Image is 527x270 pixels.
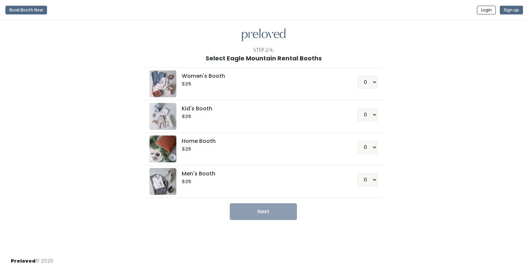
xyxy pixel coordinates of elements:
[182,73,341,79] h5: Women's Booth
[253,47,274,54] div: Step 2/4:
[5,6,47,14] button: Book Booth Now
[182,147,341,152] h6: $25
[230,203,297,220] button: Next
[182,114,341,119] h6: $25
[206,55,322,62] h1: Select Eagle Mountain Rental Booths
[149,70,176,97] img: preloved logo
[182,179,341,184] h6: $25
[11,252,53,265] div: © 2025
[149,168,176,195] img: preloved logo
[5,3,47,17] a: Book Booth Now
[242,29,286,42] img: preloved logo
[182,171,341,177] h5: Men's Booth
[149,136,176,162] img: preloved logo
[182,138,341,144] h5: Home Booth
[182,82,341,87] h6: $25
[477,6,496,14] button: Login
[182,106,341,112] h5: Kid's Booth
[149,103,176,130] img: preloved logo
[500,6,523,14] button: Sign up
[11,258,36,264] span: Preloved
